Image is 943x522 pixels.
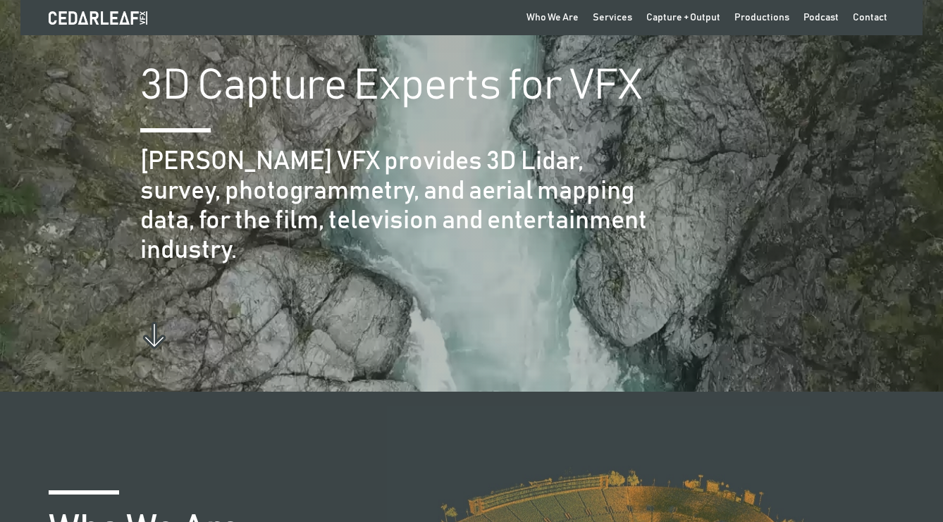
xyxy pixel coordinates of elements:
h2: [PERSON_NAME] VFX provides 3D Lidar, survey, photogrammetry, and aerial mapping data, for the fil... [140,147,653,265]
div: Who We Are [526,11,579,25]
div: Podcast [803,11,839,25]
h1: 3D Capture Experts for VFX [140,65,642,107]
div: Services [593,11,632,25]
div: Contact [853,11,887,25]
div: Capture + Output [646,11,720,25]
div: Productions [734,11,789,25]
